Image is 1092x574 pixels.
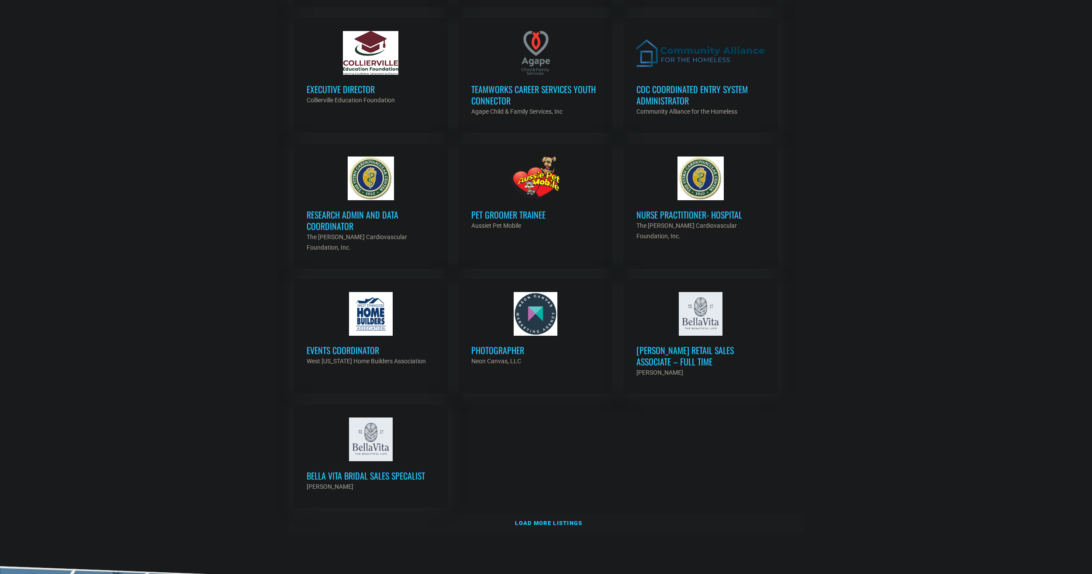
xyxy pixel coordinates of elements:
[294,18,448,118] a: Executive Director Collierville Education Foundation
[294,279,448,379] a: Events Coordinator West [US_STATE] Home Builders Association
[307,483,353,490] strong: [PERSON_NAME]
[623,143,778,254] a: Nurse Practitioner- Hospital The [PERSON_NAME] Cardiovascular Foundation, Inc.
[471,83,600,106] h3: TeamWorks Career Services Youth Connector
[307,470,435,481] h3: Bella Vita Bridal Sales Specalist
[515,520,582,526] strong: Load more listings
[458,18,613,130] a: TeamWorks Career Services Youth Connector Agape Child & Family Services, Inc
[636,222,737,240] strong: The [PERSON_NAME] Cardiovascular Foundation, Inc.
[623,279,778,391] a: [PERSON_NAME] Retail Sales Associate – Full Time [PERSON_NAME]
[471,108,563,115] strong: Agape Child & Family Services, Inc
[294,143,448,266] a: Research Admin and Data Coordinator The [PERSON_NAME] Cardiovascular Foundation, Inc.
[307,358,426,365] strong: West [US_STATE] Home Builders Association
[307,209,435,232] h3: Research Admin and Data Coordinator
[636,108,737,115] strong: Community Alliance for the Homeless
[636,209,765,220] h3: Nurse Practitioner- Hospital
[471,222,521,229] strong: Aussiet Pet Mobile
[288,513,804,533] a: Load more listings
[307,83,435,95] h3: Executive Director
[307,97,395,104] strong: Collierville Education Foundation
[307,344,435,356] h3: Events Coordinator
[307,233,407,251] strong: The [PERSON_NAME] Cardiovascular Foundation, Inc.
[471,344,600,356] h3: Photographer
[623,18,778,130] a: CoC Coordinated Entry System Administrator Community Alliance for the Homeless
[636,369,683,376] strong: [PERSON_NAME]
[636,344,765,367] h3: [PERSON_NAME] Retail Sales Associate – Full Time
[636,83,765,106] h3: CoC Coordinated Entry System Administrator
[458,143,613,244] a: Pet Groomer Trainee Aussiet Pet Mobile
[458,279,613,379] a: Photographer Neon Canvas, LLC
[471,209,600,220] h3: Pet Groomer Trainee
[471,358,521,365] strong: Neon Canvas, LLC
[294,404,448,505] a: Bella Vita Bridal Sales Specalist [PERSON_NAME]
